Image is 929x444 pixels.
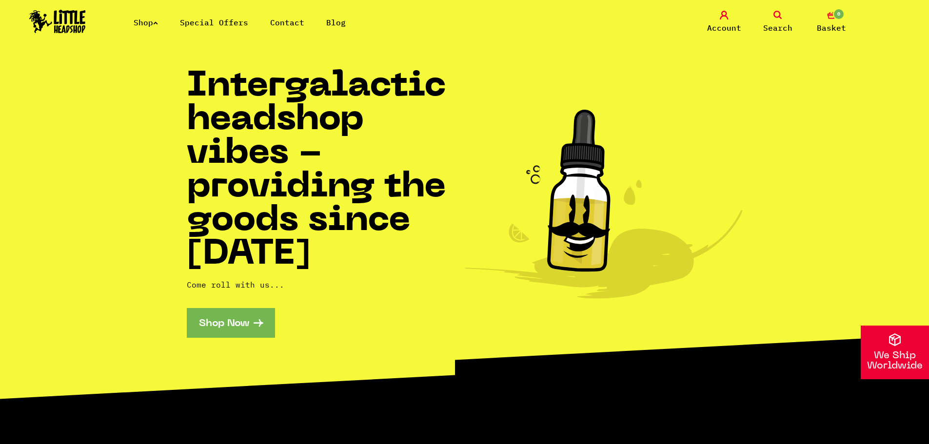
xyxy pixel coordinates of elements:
[763,22,792,34] span: Search
[817,22,846,34] span: Basket
[270,18,304,27] a: Contact
[807,11,856,34] a: 0 Basket
[187,70,465,272] h1: Intergalactic headshop vibes - providing the goods since [DATE]
[134,18,158,27] a: Shop
[187,279,465,290] p: Come roll with us...
[326,18,346,27] a: Blog
[180,18,248,27] a: Special Offers
[833,8,845,20] span: 0
[187,308,275,338] a: Shop Now
[753,11,802,34] a: Search
[29,10,86,33] img: Little Head Shop Logo
[861,351,929,371] p: We Ship Worldwide
[707,22,741,34] span: Account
